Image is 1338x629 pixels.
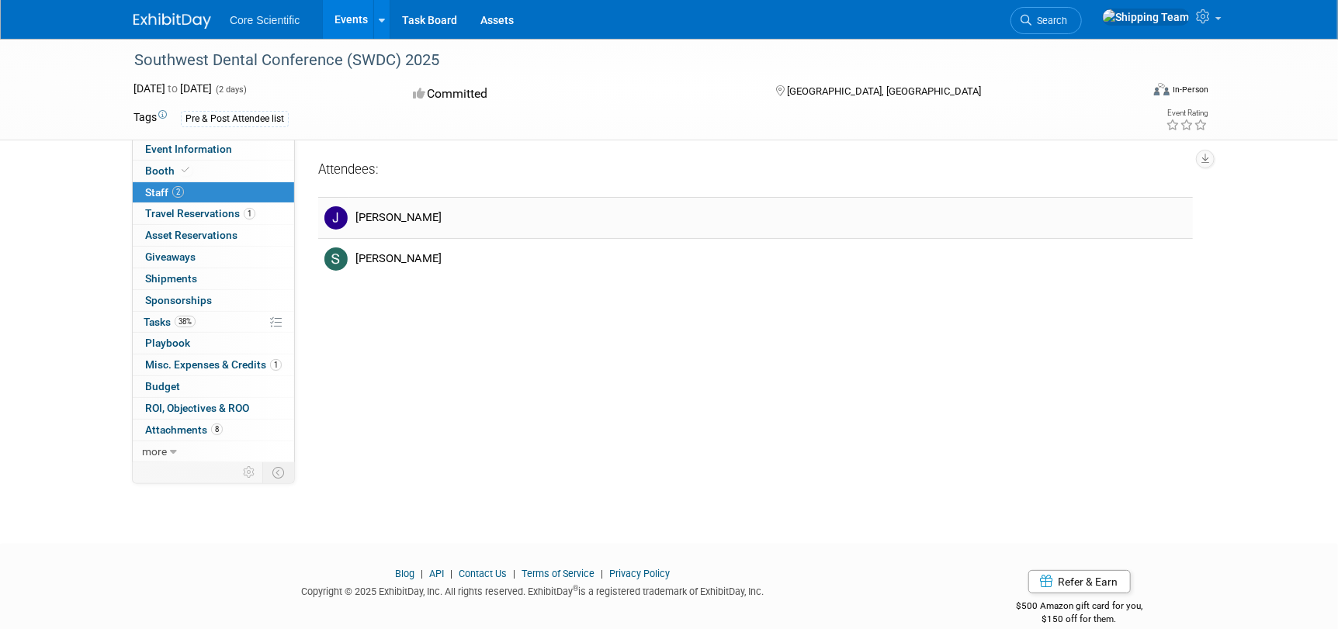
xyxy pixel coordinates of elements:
a: Refer & Earn [1028,570,1131,593]
span: Core Scientific [230,14,300,26]
a: Terms of Service [522,568,594,579]
span: Staff [145,186,184,199]
span: 1 [244,208,255,219]
span: Shipments [145,272,197,285]
div: Attendees: [318,161,1193,181]
img: Shipping Team [1102,9,1190,26]
sup: ® [573,584,578,593]
a: Travel Reservations1 [133,203,294,224]
a: Sponsorships [133,290,294,311]
span: Booth [145,164,192,177]
a: Playbook [133,333,294,354]
div: Committed [408,81,751,108]
span: more [142,445,167,458]
div: [PERSON_NAME] [355,210,1187,225]
span: Misc. Expenses & Credits [145,358,282,371]
span: | [509,568,519,579]
a: Staff2 [133,182,294,203]
span: 2 [172,186,184,198]
a: Shipments [133,268,294,289]
span: Playbook [145,337,190,349]
span: 8 [211,423,223,435]
span: Tasks [144,316,196,328]
a: Booth [133,161,294,181]
div: In-Person [1172,84,1208,95]
div: Southwest Dental Conference (SWDC) 2025 [129,47,1117,74]
span: | [417,568,427,579]
div: [PERSON_NAME] [355,251,1187,266]
td: Toggle Event Tabs [263,462,295,482]
span: ROI, Objectives & ROO [145,402,249,414]
a: Tasks38% [133,312,294,333]
div: $150 off for them. [955,613,1205,626]
a: Attachments8 [133,420,294,441]
img: J.jpg [324,206,348,230]
i: Booth reservation complete [182,166,189,175]
a: Asset Reservations [133,225,294,246]
span: [DATE] [DATE] [133,82,212,95]
img: ExhibitDay [133,13,211,29]
span: Asset Reservations [145,229,237,241]
a: ROI, Objectives & ROO [133,398,294,419]
td: Tags [133,109,167,127]
a: Privacy Policy [609,568,670,579]
span: Sponsorships [145,294,212,306]
span: Giveaways [145,251,196,263]
a: Giveaways [133,247,294,268]
span: Event Information [145,143,232,155]
img: S.jpg [324,247,348,271]
a: Budget [133,376,294,397]
div: $500 Amazon gift card for you, [955,589,1205,625]
span: | [597,568,607,579]
a: Misc. Expenses & Credits1 [133,354,294,375]
span: [GEOGRAPHIC_DATA], [GEOGRAPHIC_DATA] [787,85,981,97]
span: 38% [175,316,196,327]
a: Blog [395,568,414,579]
a: Contact Us [459,568,507,579]
span: Attachments [145,423,223,436]
span: | [446,568,456,579]
span: to [165,82,180,95]
a: Search [1010,7,1082,34]
a: Event Information [133,139,294,160]
a: more [133,441,294,462]
span: (2 days) [214,85,247,95]
span: Budget [145,380,180,392]
div: Copyright © 2025 ExhibitDay, Inc. All rights reserved. ExhibitDay is a registered trademark of Ex... [133,581,931,599]
div: Event Format [1049,81,1208,104]
span: Travel Reservations [145,207,255,219]
span: Search [1031,15,1067,26]
a: API [429,568,444,579]
span: 1 [270,359,282,371]
td: Personalize Event Tab Strip [236,462,263,482]
div: Pre & Post Attendee list [181,111,289,127]
div: Event Rating [1166,109,1208,117]
img: Format-Inperson.png [1154,83,1170,95]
